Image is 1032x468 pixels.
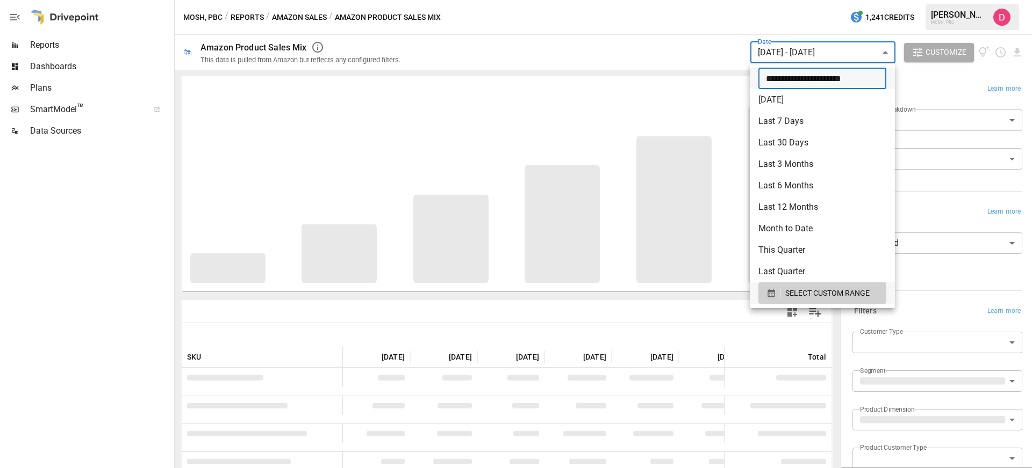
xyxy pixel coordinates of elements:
li: Last 30 Days [750,132,895,153]
li: [DATE] [750,89,895,111]
li: Last Quarter [750,261,895,282]
li: This Quarter [750,239,895,261]
li: Month to Date [750,218,895,239]
button: SELECT CUSTOM RANGE [758,282,886,304]
li: Last 12 Months [750,196,895,218]
span: SELECT CUSTOM RANGE [785,287,870,300]
li: Last 6 Months [750,175,895,196]
li: Last 3 Months [750,153,895,175]
li: Last 7 Days [750,111,895,132]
